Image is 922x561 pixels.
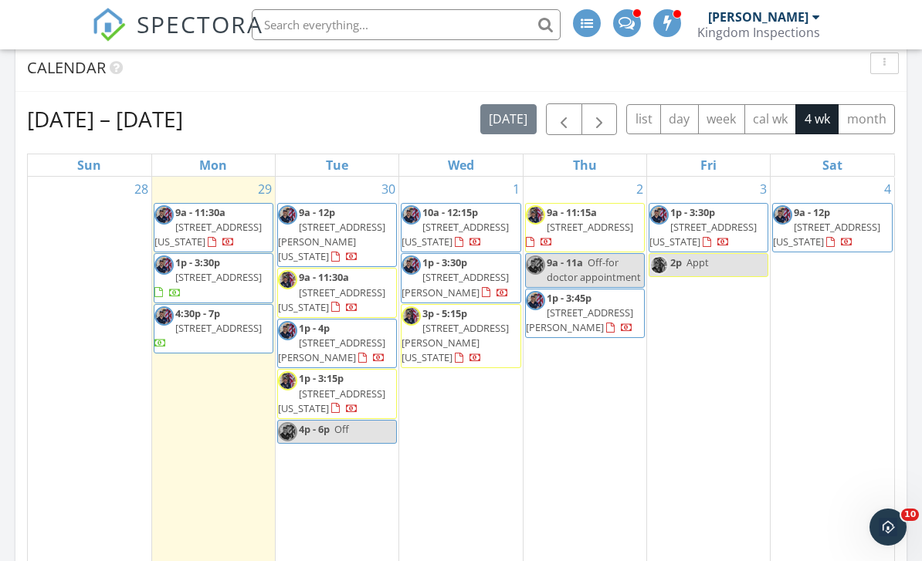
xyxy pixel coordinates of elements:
[154,205,174,225] img: image.jpg
[401,304,520,369] a: 3p - 5:15p [STREET_ADDRESS][PERSON_NAME][US_STATE]
[378,177,398,201] a: Go to September 30, 2025
[547,205,597,219] span: 9a - 11:15a
[175,321,262,335] span: [STREET_ADDRESS]
[334,422,349,436] span: Off
[175,306,220,320] span: 4:30p - 7p
[252,9,561,40] input: Search everything...
[649,255,669,275] img: image.jpg
[819,154,846,176] a: Saturday
[278,321,297,340] img: image.jpg
[154,205,262,248] a: 9a - 11:30a [STREET_ADDRESS][US_STATE]
[278,286,385,314] span: [STREET_ADDRESS][US_STATE]
[278,205,297,225] img: image.jpg
[670,255,682,269] span: 2p
[546,103,582,135] button: Previous
[154,306,262,350] a: 4:30p - 7p [STREET_ADDRESS]
[480,104,537,134] button: [DATE]
[92,21,263,53] a: SPECTORA
[74,154,104,176] a: Sunday
[526,306,633,334] span: [STREET_ADDRESS][PERSON_NAME]
[697,25,820,40] div: Kingdom Inspections
[402,321,509,364] span: [STREET_ADDRESS][PERSON_NAME][US_STATE]
[175,270,262,284] span: [STREET_ADDRESS]
[154,255,262,299] a: 1p - 3:30p [STREET_ADDRESS]
[649,220,757,248] span: [STREET_ADDRESS][US_STATE]
[92,8,126,42] img: The Best Home Inspection Software - Spectora
[526,291,545,310] img: image.jpg
[402,220,509,248] span: [STREET_ADDRESS][US_STATE]
[277,203,397,268] a: 9a - 12p [STREET_ADDRESS][PERSON_NAME][US_STATE]
[525,203,645,253] a: 9a - 11:15a [STREET_ADDRESS]
[299,422,330,436] span: 4p - 6p
[794,205,830,219] span: 9a - 12p
[154,220,262,248] span: [STREET_ADDRESS][US_STATE]
[881,177,894,201] a: Go to October 4, 2025
[526,291,633,334] a: 1p - 3:45p [STREET_ADDRESS][PERSON_NAME]
[773,220,880,248] span: [STREET_ADDRESS][US_STATE]
[299,205,335,219] span: 9a - 12p
[526,255,545,275] img: image.jpg
[744,104,797,134] button: cal wk
[175,205,225,219] span: 9a - 11:30a
[402,255,509,299] a: 1p - 3:30p [STREET_ADDRESS][PERSON_NAME]
[154,255,174,275] img: image.jpg
[525,289,645,339] a: 1p - 3:45p [STREET_ADDRESS][PERSON_NAME]
[708,9,808,25] div: [PERSON_NAME]
[773,205,792,225] img: image.jpg
[510,177,523,201] a: Go to October 1, 2025
[402,205,509,248] a: 10a - 12:15p [STREET_ADDRESS][US_STATE]
[255,177,275,201] a: Go to September 29, 2025
[795,104,839,134] button: 4 wk
[278,220,385,263] span: [STREET_ADDRESS][PERSON_NAME][US_STATE]
[131,177,151,201] a: Go to September 28, 2025
[772,203,893,253] a: 9a - 12p [STREET_ADDRESS][US_STATE]
[154,306,174,326] img: image.jpg
[626,104,661,134] button: list
[277,268,397,318] a: 9a - 11:30a [STREET_ADDRESS][US_STATE]
[697,154,720,176] a: Friday
[278,371,385,414] a: 1p - 3:15p [STREET_ADDRESS][US_STATE]
[401,203,520,253] a: 10a - 12:15p [STREET_ADDRESS][US_STATE]
[422,306,467,320] span: 3p - 5:15p
[633,177,646,201] a: Go to October 2, 2025
[278,270,297,289] img: image.jpg
[299,270,349,284] span: 9a - 11:30a
[581,103,618,135] button: Next
[686,255,709,269] span: Appt
[137,8,263,40] span: SPECTORA
[402,306,509,365] a: 3p - 5:15p [STREET_ADDRESS][PERSON_NAME][US_STATE]
[547,220,633,234] span: [STREET_ADDRESS]
[445,154,477,176] a: Wednesday
[547,255,641,284] span: Off-for doctor appointment
[278,371,297,390] img: image.jpg
[649,205,669,225] img: image.jpg
[547,291,592,305] span: 1p - 3:45p
[154,304,273,354] a: 4:30p - 7p [STREET_ADDRESS]
[422,255,467,269] span: 1p - 3:30p
[402,255,421,275] img: image.jpg
[869,509,907,546] iframe: Intercom live chat
[278,270,385,313] a: 9a - 11:30a [STREET_ADDRESS][US_STATE]
[402,205,421,225] img: image.jpg
[277,319,397,369] a: 1p - 4p [STREET_ADDRESS][PERSON_NAME]
[402,270,509,299] span: [STREET_ADDRESS][PERSON_NAME]
[670,205,715,219] span: 1p - 3:30p
[698,104,745,134] button: week
[278,422,297,441] img: image.jpg
[401,253,520,303] a: 1p - 3:30p [STREET_ADDRESS][PERSON_NAME]
[526,205,545,225] img: image.jpg
[278,336,385,364] span: [STREET_ADDRESS][PERSON_NAME]
[278,205,385,264] a: 9a - 12p [STREET_ADDRESS][PERSON_NAME][US_STATE]
[27,57,106,78] span: Calendar
[570,154,600,176] a: Thursday
[277,369,397,419] a: 1p - 3:15p [STREET_ADDRESS][US_STATE]
[323,154,351,176] a: Tuesday
[901,509,919,521] span: 10
[773,205,880,248] a: 9a - 12p [STREET_ADDRESS][US_STATE]
[299,321,330,335] span: 1p - 4p
[660,104,699,134] button: day
[422,205,478,219] span: 10a - 12:15p
[299,371,344,385] span: 1p - 3:15p
[196,154,230,176] a: Monday
[175,255,220,269] span: 1p - 3:30p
